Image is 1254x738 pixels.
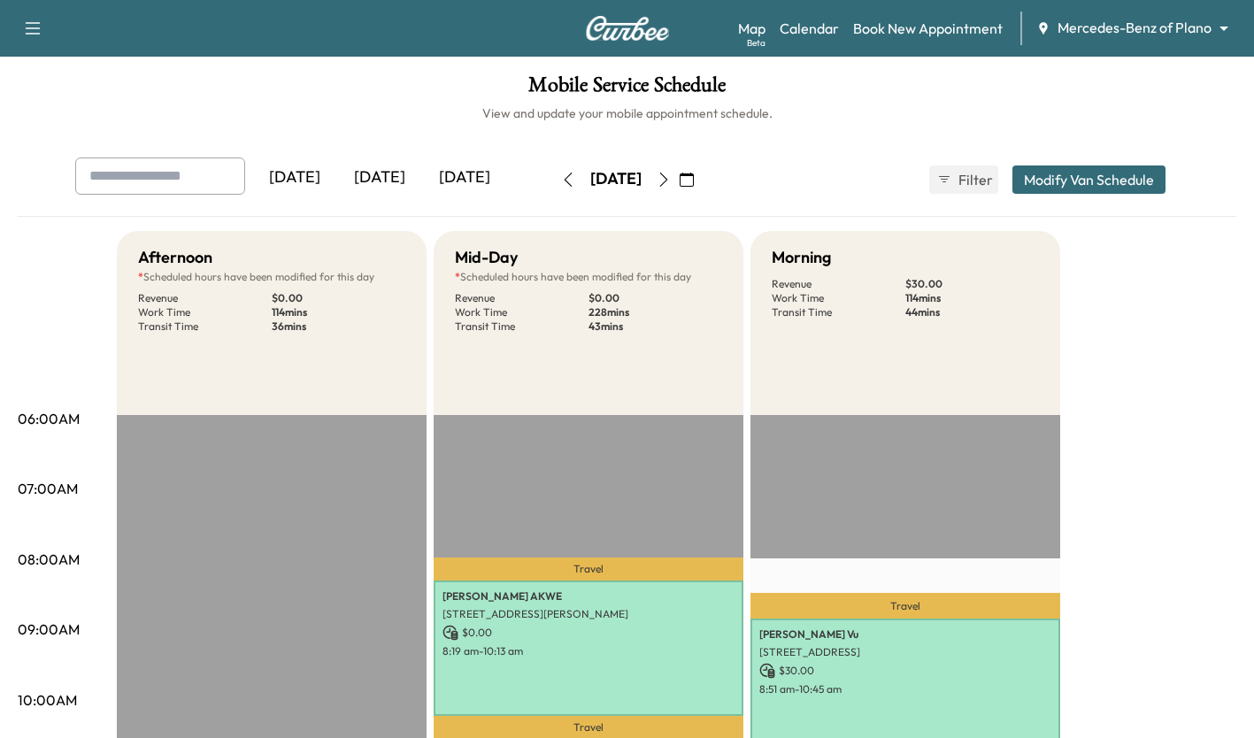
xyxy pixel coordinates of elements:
[272,319,405,334] p: 36 mins
[252,158,337,198] div: [DATE]
[455,319,589,334] p: Transit Time
[589,291,722,305] p: $ 0.00
[442,589,735,603] p: [PERSON_NAME] AKWE
[138,291,272,305] p: Revenue
[853,18,1003,39] a: Book New Appointment
[590,168,642,190] div: [DATE]
[905,277,1039,291] p: $ 30.00
[18,104,1236,122] h6: View and update your mobile appointment schedule.
[455,305,589,319] p: Work Time
[138,245,212,270] h5: Afternoon
[434,557,743,580] p: Travel
[18,478,78,499] p: 07:00AM
[585,16,670,41] img: Curbee Logo
[18,619,80,640] p: 09:00AM
[455,270,722,284] p: Scheduled hours have been modified for this day
[772,245,831,270] h5: Morning
[272,305,405,319] p: 114 mins
[958,169,990,190] span: Filter
[138,305,272,319] p: Work Time
[442,625,735,641] p: $ 0.00
[759,627,1051,642] p: [PERSON_NAME] Vu
[905,291,1039,305] p: 114 mins
[759,663,1051,679] p: $ 30.00
[929,165,998,194] button: Filter
[18,74,1236,104] h1: Mobile Service Schedule
[772,291,905,305] p: Work Time
[780,18,839,39] a: Calendar
[455,245,518,270] h5: Mid-Day
[905,305,1039,319] p: 44 mins
[759,682,1051,696] p: 8:51 am - 10:45 am
[455,291,589,305] p: Revenue
[138,270,405,284] p: Scheduled hours have been modified for this day
[337,158,422,198] div: [DATE]
[272,291,405,305] p: $ 0.00
[589,305,722,319] p: 228 mins
[772,305,905,319] p: Transit Time
[18,408,80,429] p: 06:00AM
[138,319,272,334] p: Transit Time
[18,549,80,570] p: 08:00AM
[772,277,905,291] p: Revenue
[738,18,765,39] a: MapBeta
[1012,165,1166,194] button: Modify Van Schedule
[18,689,77,711] p: 10:00AM
[442,644,735,658] p: 8:19 am - 10:13 am
[589,319,722,334] p: 43 mins
[747,36,765,50] div: Beta
[422,158,507,198] div: [DATE]
[1058,18,1212,38] span: Mercedes-Benz of Plano
[750,593,1060,618] p: Travel
[759,645,1051,659] p: [STREET_ADDRESS]
[442,607,735,621] p: [STREET_ADDRESS][PERSON_NAME]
